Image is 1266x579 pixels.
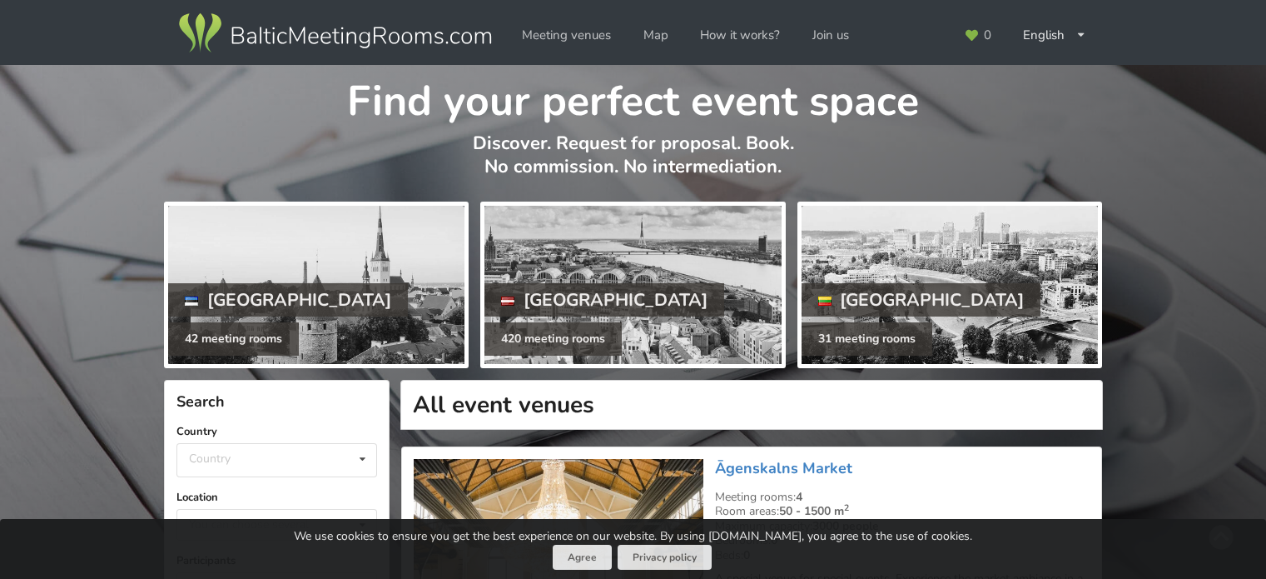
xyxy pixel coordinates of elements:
[844,502,849,514] sup: 2
[164,65,1102,128] h1: Find your perfect event space
[715,458,852,478] a: Āgenskalns Market
[797,202,1102,368] a: [GEOGRAPHIC_DATA] 31 meeting rooms
[802,283,1041,317] div: [GEOGRAPHIC_DATA]
[164,202,469,368] a: [GEOGRAPHIC_DATA] 42 meeting rooms
[688,19,792,52] a: How it works?
[480,202,785,368] a: [GEOGRAPHIC_DATA] 420 meeting rooms
[812,518,879,534] strong: 3000 people
[632,19,680,52] a: Map
[176,423,377,440] label: Country
[484,283,724,317] div: [GEOGRAPHIC_DATA]
[168,322,299,356] div: 42 meeting rooms
[189,452,231,466] div: Country
[176,392,225,412] span: Search
[164,132,1102,196] p: Discover. Request for proposal. Book. No commission. No intermediation.
[484,322,622,356] div: 420 meeting rooms
[796,489,802,505] strong: 4
[801,19,861,52] a: Join us
[510,19,623,52] a: Meeting venues
[1011,19,1098,52] div: English
[400,380,1103,430] h1: All event venues
[715,490,1090,505] div: Meeting rooms:
[779,503,849,519] strong: 50 - 1500 m
[715,504,1090,519] div: Room areas:
[984,29,991,42] span: 0
[176,10,494,57] img: Baltic Meeting Rooms
[176,489,377,506] label: Location
[185,515,346,534] div: You can choose several
[168,283,408,317] div: [GEOGRAPHIC_DATA]
[618,545,712,571] a: Privacy policy
[802,322,932,356] div: 31 meeting rooms
[553,545,612,571] button: Agree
